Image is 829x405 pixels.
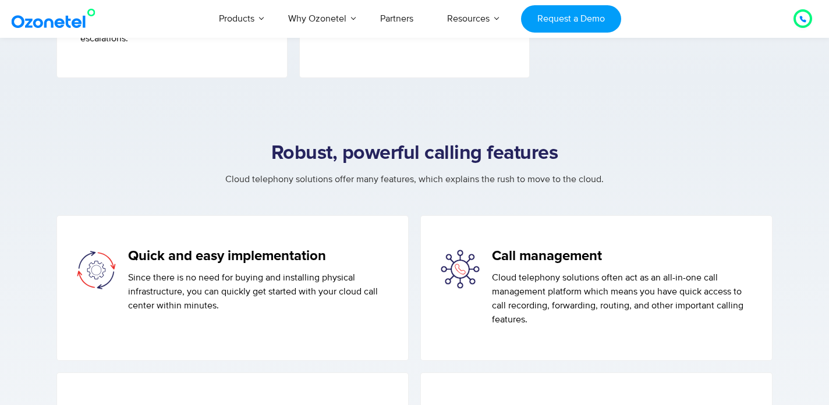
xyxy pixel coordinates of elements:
a: Request a Demo [521,5,621,33]
h5: Call management [492,248,754,265]
p: Cloud telephony solutions often act as an all-in-one call management platform which means you hav... [492,271,754,326]
h5: Quick and easy implementation [128,248,391,265]
h2: Robust, powerful calling features [51,142,778,165]
p: Since there is no need for buying and installing physical infrastructure, you can quickly get sta... [128,271,391,312]
span: Cloud telephony solutions offer many features, which explains the rush to move to the cloud. [225,173,604,185]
